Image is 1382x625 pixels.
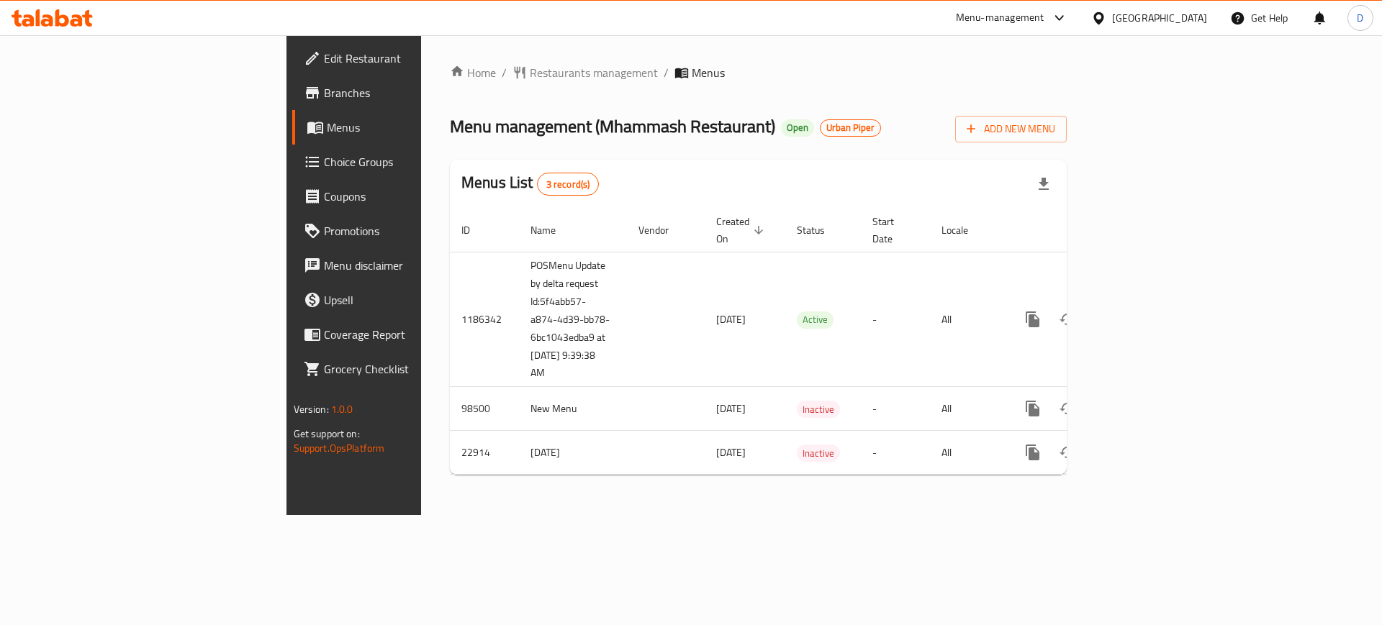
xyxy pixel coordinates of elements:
span: Restaurants management [530,64,658,81]
a: Menu disclaimer [292,248,518,283]
div: Menu-management [956,9,1044,27]
span: Created On [716,213,768,247]
td: All [930,431,1004,475]
button: Add New Menu [955,116,1067,142]
td: All [930,252,1004,387]
a: Promotions [292,214,518,248]
span: Version: [294,400,329,419]
span: Open [781,122,814,134]
td: - [861,252,930,387]
span: Menus [692,64,725,81]
span: Coverage Report [324,326,506,343]
a: Menus [292,110,518,145]
span: Status [797,222,844,239]
td: POSMenu Update by delta request Id:5f4abb57-a874-4d39-bb78-6bc1043edba9 at [DATE] 9:39:38 AM [519,252,627,387]
div: Export file [1026,167,1061,201]
button: more [1016,391,1050,426]
div: Total records count [537,173,600,196]
td: New Menu [519,387,627,431]
span: Get support on: [294,424,360,443]
span: ID [461,222,489,239]
button: more [1016,435,1050,470]
button: Change Status [1050,435,1085,470]
a: Upsell [292,283,518,317]
a: Restaurants management [512,64,658,81]
span: Vendor [638,222,687,239]
nav: breadcrumb [450,64,1067,81]
span: [DATE] [716,310,746,329]
button: more [1016,302,1050,337]
li: / [664,64,669,81]
table: enhanced table [450,209,1165,475]
td: All [930,387,1004,431]
a: Support.OpsPlatform [294,439,385,457]
span: Grocery Checklist [324,360,506,378]
div: [GEOGRAPHIC_DATA] [1112,10,1207,26]
span: Inactive [797,445,840,462]
span: Coupons [324,188,506,205]
a: Choice Groups [292,145,518,179]
button: Change Status [1050,302,1085,337]
div: Open [781,119,814,137]
span: Edit Restaurant [324,50,506,67]
a: Edit Restaurant [292,41,518,76]
span: Start Date [872,213,913,247]
span: Add New Menu [967,120,1055,138]
span: 1.0.0 [331,400,353,419]
span: [DATE] [716,443,746,462]
span: Upsell [324,291,506,309]
div: Inactive [797,401,840,418]
span: 3 record(s) [538,178,599,191]
span: Urban Piper [821,122,880,134]
span: Promotions [324,222,506,239]
a: Grocery Checklist [292,352,518,386]
h2: Menus List [461,172,599,196]
span: [DATE] [716,399,746,418]
div: Active [797,311,834,329]
a: Coupons [292,179,518,214]
span: Inactive [797,401,840,418]
td: - [861,387,930,431]
span: Locale [941,222,987,239]
span: Menus [327,119,506,136]
span: Branches [324,84,506,101]
span: Menu management ( Mhammash Restaurant ) [450,110,775,142]
th: Actions [1004,209,1165,252]
a: Coverage Report [292,317,518,352]
span: D [1357,10,1363,26]
span: Menu disclaimer [324,257,506,274]
span: Choice Groups [324,153,506,170]
td: [DATE] [519,431,627,475]
span: Name [530,222,574,239]
span: Active [797,311,834,328]
button: Change Status [1050,391,1085,426]
td: - [861,431,930,475]
a: Branches [292,76,518,110]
